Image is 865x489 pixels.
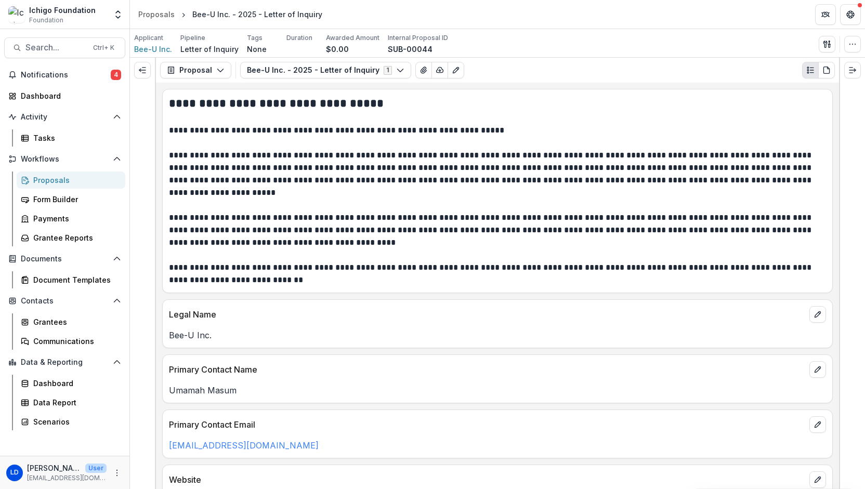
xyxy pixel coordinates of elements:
[17,375,125,392] a: Dashboard
[326,33,379,43] p: Awarded Amount
[17,413,125,430] a: Scenarios
[4,67,125,83] button: Notifications4
[134,44,172,55] a: Bee-U Inc.
[844,62,861,78] button: Expand right
[138,9,175,20] div: Proposals
[809,471,826,488] button: edit
[33,316,117,327] div: Grantees
[17,129,125,147] a: Tasks
[111,467,123,479] button: More
[29,5,96,16] div: Ichigo Foundation
[247,44,267,55] p: None
[4,293,125,309] button: Open Contacts
[29,16,63,25] span: Foundation
[111,70,121,80] span: 4
[33,175,117,186] div: Proposals
[111,4,125,25] button: Open entity switcher
[21,255,109,263] span: Documents
[27,462,81,473] p: [PERSON_NAME]
[91,42,116,54] div: Ctrl + K
[415,62,432,78] button: View Attached Files
[815,4,836,25] button: Partners
[818,62,835,78] button: PDF view
[21,71,111,80] span: Notifications
[33,232,117,243] div: Grantee Reports
[388,33,448,43] p: Internal Proposal ID
[448,62,464,78] button: Edit as form
[809,306,826,323] button: edit
[180,44,239,55] p: Letter of Inquiry
[809,416,826,433] button: edit
[802,62,819,78] button: Plaintext view
[4,151,125,167] button: Open Workflows
[809,361,826,378] button: edit
[4,109,125,125] button: Open Activity
[17,229,125,246] a: Grantee Reports
[169,418,805,431] p: Primary Contact Email
[134,7,326,22] nav: breadcrumb
[21,358,109,367] span: Data & Reporting
[4,37,125,58] button: Search...
[240,62,411,78] button: Bee-U Inc. - 2025 - Letter of Inquiry1
[4,87,125,104] a: Dashboard
[17,210,125,227] a: Payments
[134,62,151,78] button: Expand left
[169,440,319,451] a: [EMAIL_ADDRESS][DOMAIN_NAME]
[33,336,117,347] div: Communications
[180,33,205,43] p: Pipeline
[33,378,117,389] div: Dashboard
[33,274,117,285] div: Document Templates
[169,363,805,376] p: Primary Contact Name
[21,113,109,122] span: Activity
[17,271,125,288] a: Document Templates
[33,397,117,408] div: Data Report
[286,33,312,43] p: Duration
[21,90,117,101] div: Dashboard
[160,62,231,78] button: Proposal
[10,469,19,476] div: Laurel Dumont
[17,313,125,331] a: Grantees
[21,297,109,306] span: Contacts
[33,133,117,143] div: Tasks
[4,354,125,371] button: Open Data & Reporting
[169,473,805,486] p: Website
[21,155,109,164] span: Workflows
[25,43,87,52] span: Search...
[33,194,117,205] div: Form Builder
[33,416,117,427] div: Scenarios
[17,394,125,411] a: Data Report
[85,464,107,473] p: User
[134,7,179,22] a: Proposals
[17,333,125,350] a: Communications
[840,4,861,25] button: Get Help
[27,473,107,483] p: [EMAIL_ADDRESS][DOMAIN_NAME]
[192,9,322,20] div: Bee-U Inc. - 2025 - Letter of Inquiry
[169,308,805,321] p: Legal Name
[169,384,826,397] p: Umamah Masum
[17,171,125,189] a: Proposals
[169,329,826,341] p: Bee-U Inc.
[388,44,432,55] p: SUB-00044
[8,6,25,23] img: Ichigo Foundation
[33,213,117,224] div: Payments
[17,191,125,208] a: Form Builder
[4,250,125,267] button: Open Documents
[326,44,349,55] p: $0.00
[134,33,163,43] p: Applicant
[247,33,263,43] p: Tags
